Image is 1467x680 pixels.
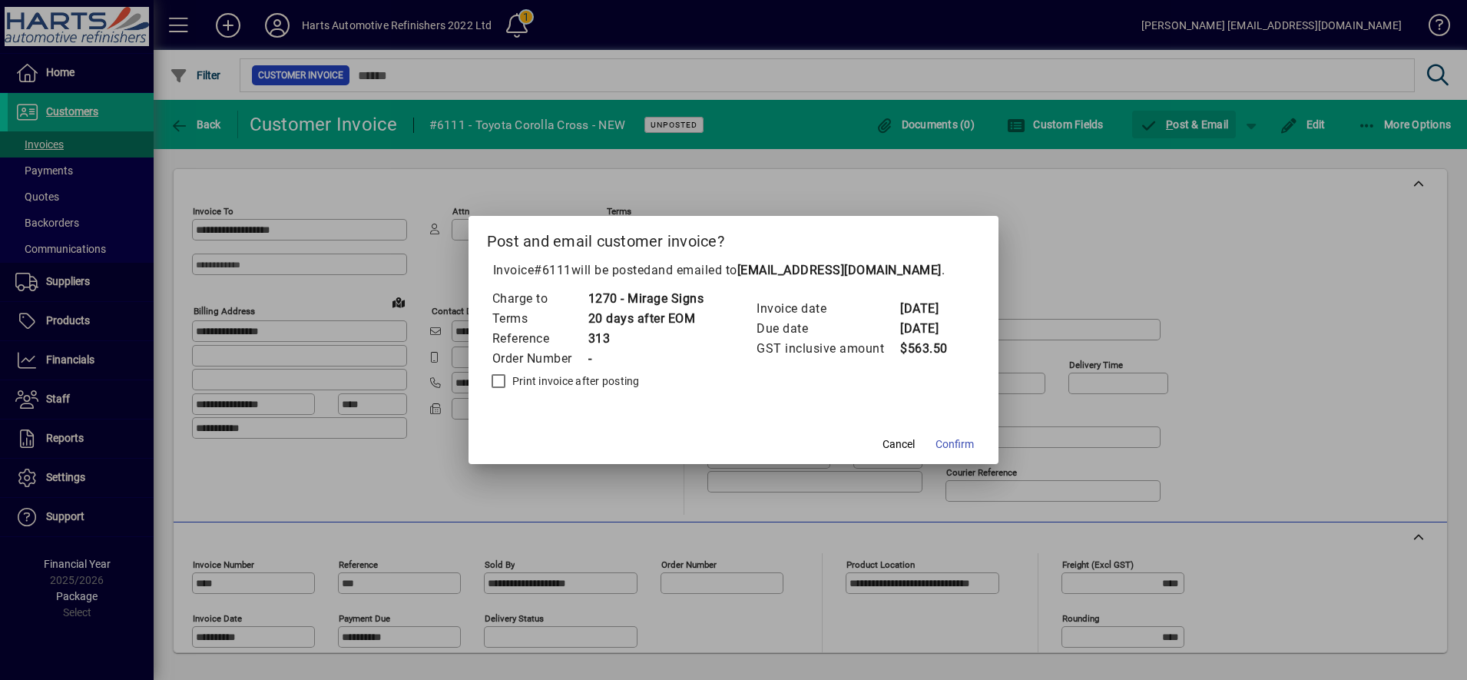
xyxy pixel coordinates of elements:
[492,309,588,329] td: Terms
[492,329,588,349] td: Reference
[469,216,999,260] h2: Post and email customer invoice?
[899,319,961,339] td: [DATE]
[874,430,923,458] button: Cancel
[929,430,980,458] button: Confirm
[651,263,942,277] span: and emailed to
[588,329,704,349] td: 313
[487,261,981,280] p: Invoice will be posted .
[756,319,899,339] td: Due date
[737,263,942,277] b: [EMAIL_ADDRESS][DOMAIN_NAME]
[756,299,899,319] td: Invoice date
[588,289,704,309] td: 1270 - Mirage Signs
[756,339,899,359] td: GST inclusive amount
[899,339,961,359] td: $563.50
[509,373,640,389] label: Print invoice after posting
[588,349,704,369] td: -
[588,309,704,329] td: 20 days after EOM
[936,436,974,453] span: Confirm
[899,299,961,319] td: [DATE]
[492,289,588,309] td: Charge to
[534,263,571,277] span: #6111
[492,349,588,369] td: Order Number
[883,436,915,453] span: Cancel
